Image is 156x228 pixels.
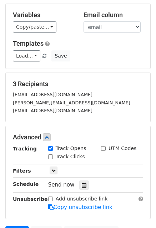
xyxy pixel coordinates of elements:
label: Track Opens [56,145,86,152]
small: [EMAIL_ADDRESS][DOMAIN_NAME] [13,92,92,97]
button: Save [51,50,70,61]
a: Copy unsubscribe link [48,204,112,210]
a: Load... [13,50,40,61]
label: Add unsubscribe link [56,195,108,203]
label: Track Clicks [56,153,85,160]
strong: Filters [13,168,31,174]
a: Templates [13,40,44,47]
span: Send now [48,182,75,188]
h5: 3 Recipients [13,80,143,88]
h5: Variables [13,11,73,19]
h5: Advanced [13,133,143,141]
small: [EMAIL_ADDRESS][DOMAIN_NAME] [13,108,92,113]
label: UTM Codes [109,145,136,152]
iframe: Chat Widget [120,194,156,228]
strong: Schedule [13,181,39,187]
strong: Unsubscribe [13,196,48,202]
h5: Email column [84,11,144,19]
strong: Tracking [13,146,37,152]
a: Copy/paste... [13,21,56,33]
small: [PERSON_NAME][EMAIL_ADDRESS][DOMAIN_NAME] [13,100,130,105]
